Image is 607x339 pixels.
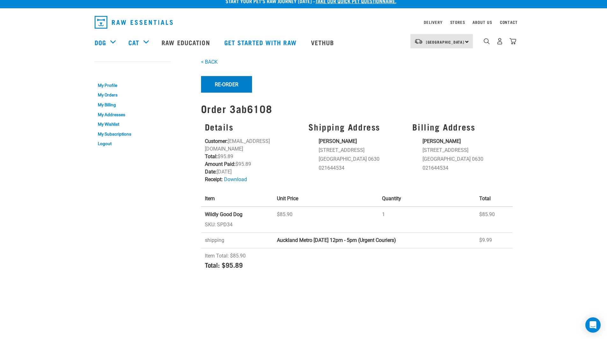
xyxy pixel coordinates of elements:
[423,138,461,144] strong: [PERSON_NAME]
[201,59,218,65] a: < BACK
[273,191,378,207] th: Unit Price
[475,233,512,248] td: $9.99
[201,191,273,207] th: Item
[277,237,396,243] strong: Auckland Metro [DATE] 12pm - 5pm (Urgent Couriers)
[450,21,465,23] a: Stores
[95,38,106,47] a: Dog
[90,13,518,31] nav: dropdown navigation
[475,207,512,233] td: $85.90
[509,38,516,45] img: home-icon@2x.png
[95,129,171,139] a: My Subscriptions
[378,207,475,233] td: 1
[308,122,405,132] h3: Shipping Address
[205,122,301,132] h3: Details
[201,118,305,187] div: [EMAIL_ADDRESS][DOMAIN_NAME] $95.89 $95.89 [DATE]
[423,164,509,172] li: 021644534
[205,176,223,182] strong: Receipt:
[424,21,442,23] a: Delivery
[319,164,405,172] li: 021644534
[319,155,405,163] li: [GEOGRAPHIC_DATA] 0630
[426,41,465,43] span: [GEOGRAPHIC_DATA]
[201,207,273,233] td: SKU: SPD34
[475,191,512,207] th: Total
[95,16,173,29] img: Raw Essentials Logo
[205,153,218,159] strong: Total:
[201,76,252,93] button: Re-Order
[205,169,217,175] strong: Date:
[201,248,513,277] td: Item Total: $85.90
[378,191,475,207] th: Quantity
[205,138,228,144] strong: Customer:
[201,103,513,114] h1: Order 3ab6108
[201,233,273,248] td: shipping
[423,155,509,163] li: [GEOGRAPHIC_DATA] 0630
[155,30,218,55] a: Raw Education
[205,211,242,217] strong: Wildly Good Dog
[224,176,247,182] a: Download
[496,38,503,45] img: user.png
[423,146,509,154] li: [STREET_ADDRESS]
[484,38,490,44] img: home-icon-1@2x.png
[128,38,139,47] a: Cat
[500,21,518,23] a: Contact
[412,122,509,132] h3: Billing Address
[585,317,601,333] div: Open Intercom Messenger
[319,138,357,144] strong: [PERSON_NAME]
[218,30,305,55] a: Get started with Raw
[205,261,509,268] h4: Total: $95.89
[95,90,171,100] a: My Orders
[95,100,171,110] a: My Billing
[273,207,378,233] td: $85.90
[205,161,235,167] strong: Amount Paid:
[95,110,171,120] a: My Addresses
[95,139,171,149] a: Logout
[305,30,342,55] a: Vethub
[95,81,171,90] a: My Profile
[414,39,423,44] img: van-moving.png
[473,21,492,23] a: About Us
[95,119,171,129] a: My Wishlist
[319,146,405,154] li: [STREET_ADDRESS]
[95,68,126,71] a: My Account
